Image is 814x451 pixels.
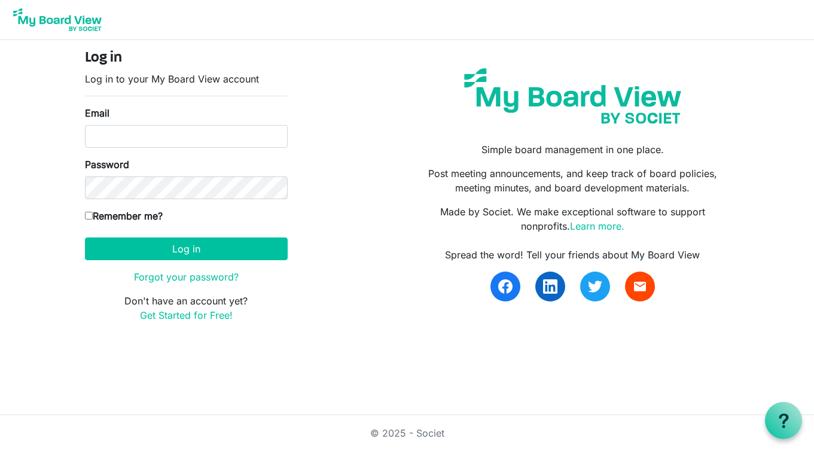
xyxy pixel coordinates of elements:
[498,279,513,294] img: facebook.svg
[370,427,444,439] a: © 2025 - Societ
[570,220,624,232] a: Learn more.
[416,205,729,233] p: Made by Societ. We make exceptional software to support nonprofits.
[625,272,655,301] a: email
[85,157,129,172] label: Password
[85,50,288,67] h4: Log in
[416,248,729,262] div: Spread the word! Tell your friends about My Board View
[416,142,729,157] p: Simple board management in one place.
[85,237,288,260] button: Log in
[85,106,109,120] label: Email
[85,209,163,223] label: Remember me?
[85,72,288,86] p: Log in to your My Board View account
[134,271,239,283] a: Forgot your password?
[633,279,647,294] span: email
[140,309,233,321] a: Get Started for Free!
[10,5,105,35] img: My Board View Logo
[85,294,288,322] p: Don't have an account yet?
[588,279,602,294] img: twitter.svg
[416,166,729,195] p: Post meeting announcements, and keep track of board policies, meeting minutes, and board developm...
[85,212,93,220] input: Remember me?
[455,59,690,133] img: my-board-view-societ.svg
[543,279,557,294] img: linkedin.svg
